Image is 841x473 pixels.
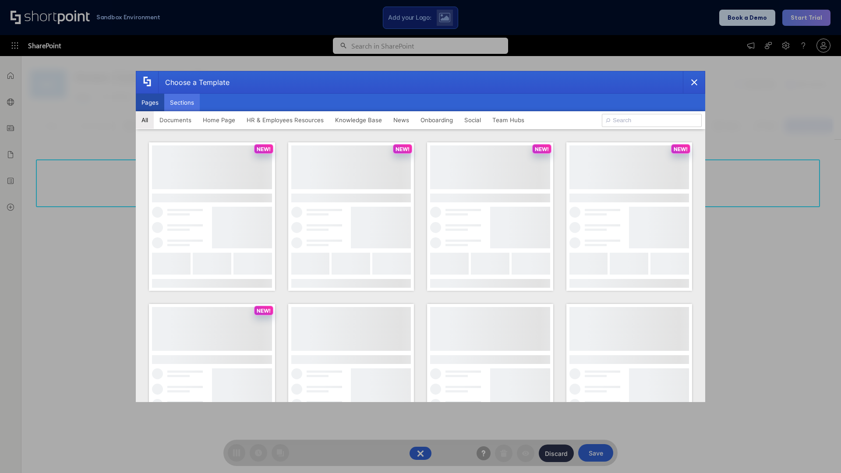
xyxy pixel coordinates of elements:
[158,71,230,93] div: Choose a Template
[674,146,688,152] p: NEW!
[164,94,200,111] button: Sections
[257,146,271,152] p: NEW!
[459,111,487,129] button: Social
[487,111,530,129] button: Team Hubs
[329,111,388,129] button: Knowledge Base
[136,111,154,129] button: All
[257,307,271,314] p: NEW!
[535,146,549,152] p: NEW!
[388,111,415,129] button: News
[415,111,459,129] button: Onboarding
[154,111,197,129] button: Documents
[396,146,410,152] p: NEW!
[136,94,164,111] button: Pages
[602,114,702,127] input: Search
[797,431,841,473] iframe: Chat Widget
[136,71,705,402] div: template selector
[241,111,329,129] button: HR & Employees Resources
[197,111,241,129] button: Home Page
